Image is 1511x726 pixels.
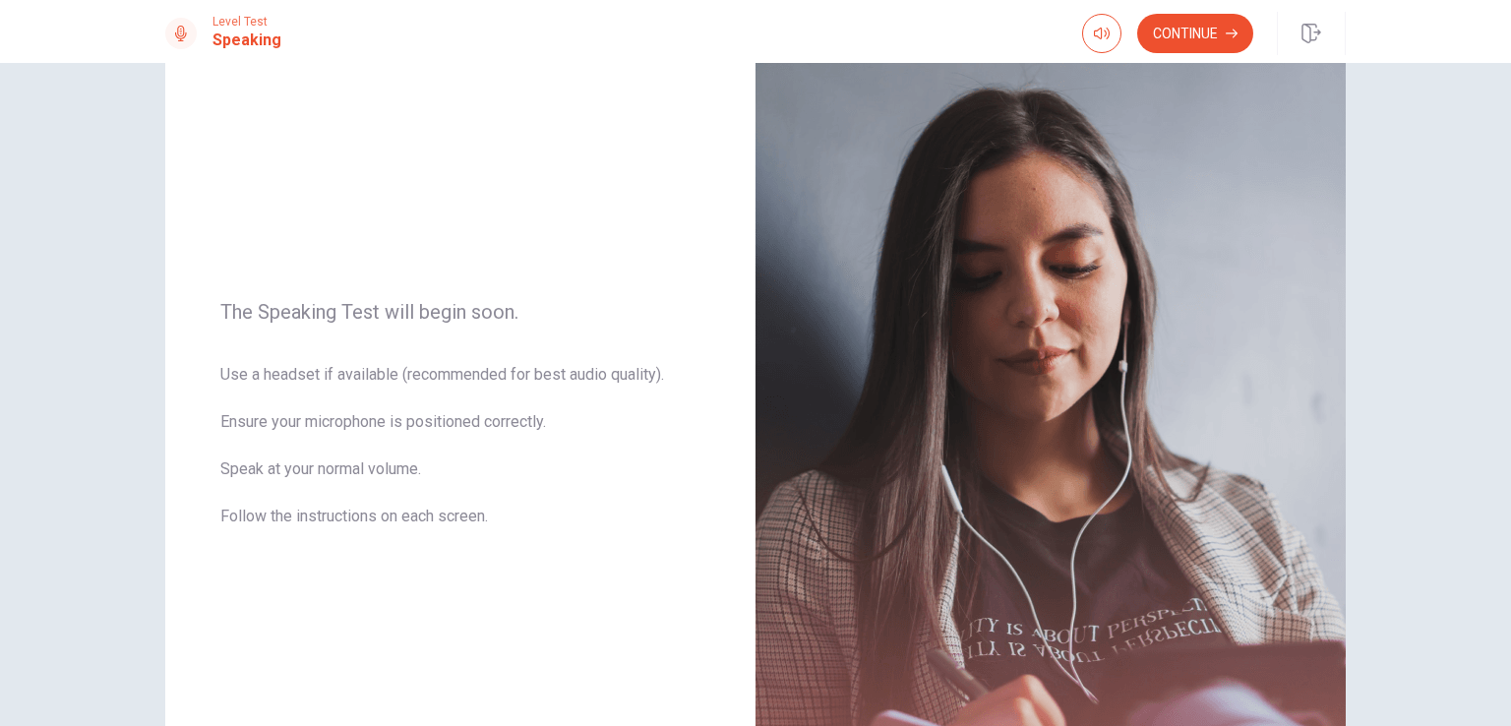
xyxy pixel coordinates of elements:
button: Continue [1137,14,1253,53]
span: Level Test [212,15,281,29]
span: The Speaking Test will begin soon. [220,300,700,324]
span: Use a headset if available (recommended for best audio quality). Ensure your microphone is positi... [220,363,700,552]
h1: Speaking [212,29,281,52]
